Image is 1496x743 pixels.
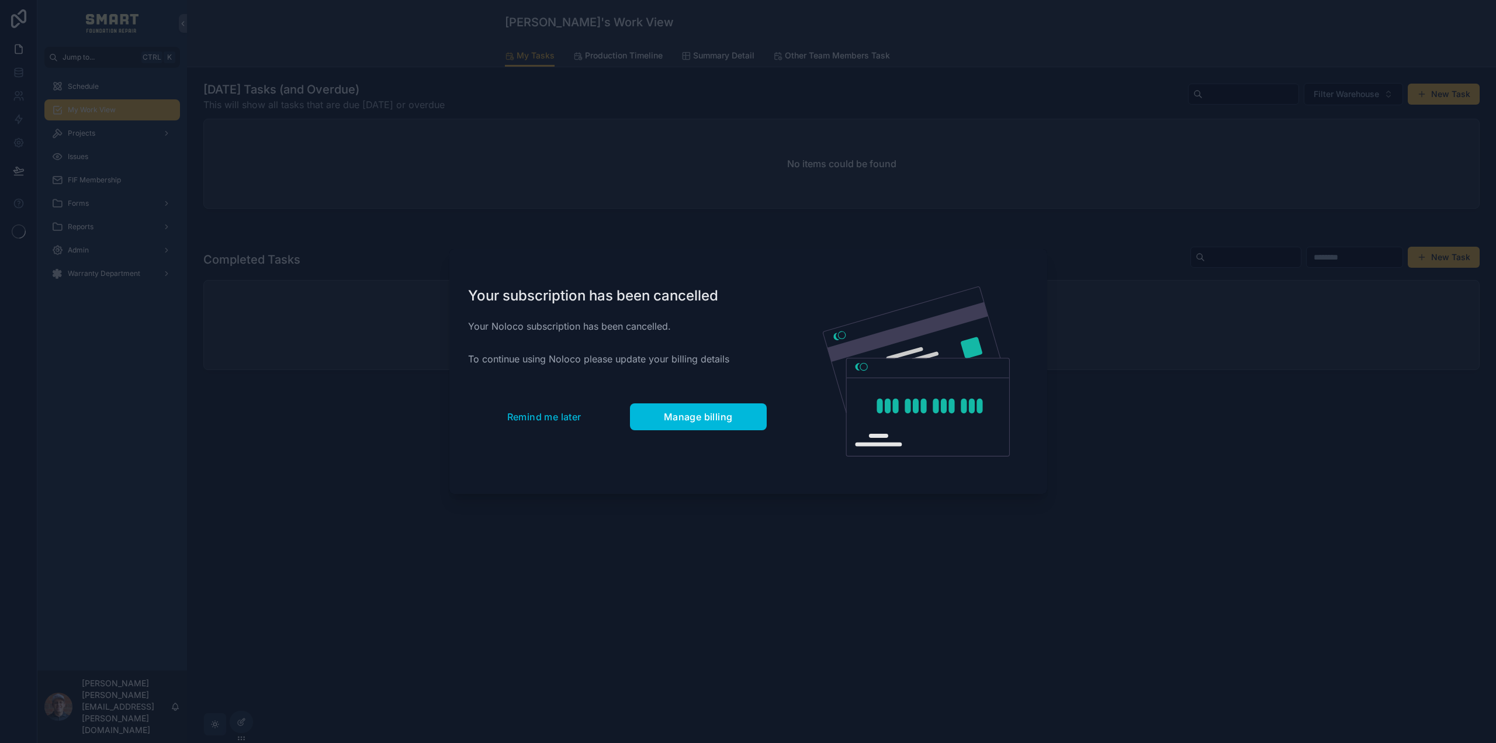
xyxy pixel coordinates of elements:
[664,411,733,423] span: Manage billing
[468,319,767,333] p: Your Noloco subscription has been cancelled.
[468,352,767,366] p: To continue using Noloco please update your billing details
[630,403,767,430] button: Manage billing
[823,286,1010,457] img: Credit card illustration
[507,411,581,423] span: Remind me later
[468,403,621,430] button: Remind me later
[468,286,767,305] h1: Your subscription has been cancelled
